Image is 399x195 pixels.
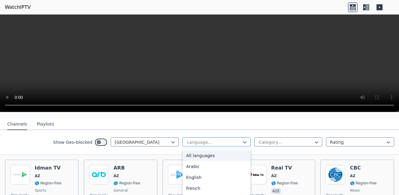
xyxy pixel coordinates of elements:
[35,165,61,171] h6: Idman TV
[113,181,140,186] span: 🌎 Region-free
[113,173,119,178] span: AZ
[5,4,31,11] a: WatchIPTV
[182,150,251,161] div: All languages
[53,139,92,145] label: Show Geo-blocked
[182,183,251,194] div: French
[113,165,140,171] h6: ARB
[182,172,251,183] div: English
[271,181,298,186] span: 🌎 Region-free
[89,165,109,184] img: ARB
[247,165,266,184] img: Real TV
[10,165,30,184] img: Idman TV
[350,173,356,178] span: AZ
[168,165,187,184] img: Az TV
[350,188,360,193] span: news
[350,181,377,186] span: 🌎 Region-free
[113,188,128,193] span: general
[271,173,277,178] span: AZ
[350,165,377,171] h6: CBC
[182,161,251,172] div: Arabic
[37,119,54,130] button: Playlists
[35,188,46,193] span: sports
[271,165,298,171] h6: Real TV
[271,188,281,194] p: aze
[35,173,40,178] span: AZ
[7,119,27,130] button: Channels
[35,181,61,186] span: 🌎 Region-free
[326,165,345,184] img: CBC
